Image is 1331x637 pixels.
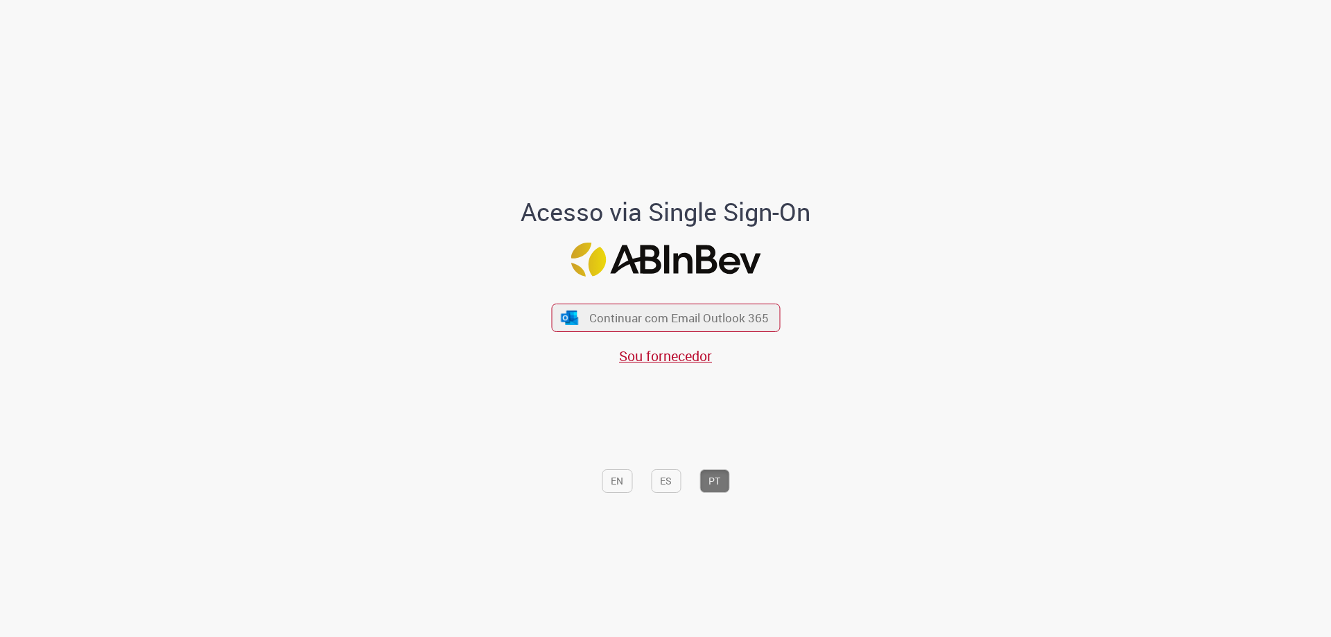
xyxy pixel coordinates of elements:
img: ícone Azure/Microsoft 360 [560,311,580,325]
button: ícone Azure/Microsoft 360 Continuar com Email Outlook 365 [551,304,780,332]
h1: Acesso via Single Sign-On [473,198,858,226]
button: ES [651,469,681,493]
img: Logo ABInBev [571,243,760,277]
button: EN [602,469,632,493]
button: PT [699,469,729,493]
a: Sou fornecedor [619,347,712,365]
span: Continuar com Email Outlook 365 [589,310,769,326]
